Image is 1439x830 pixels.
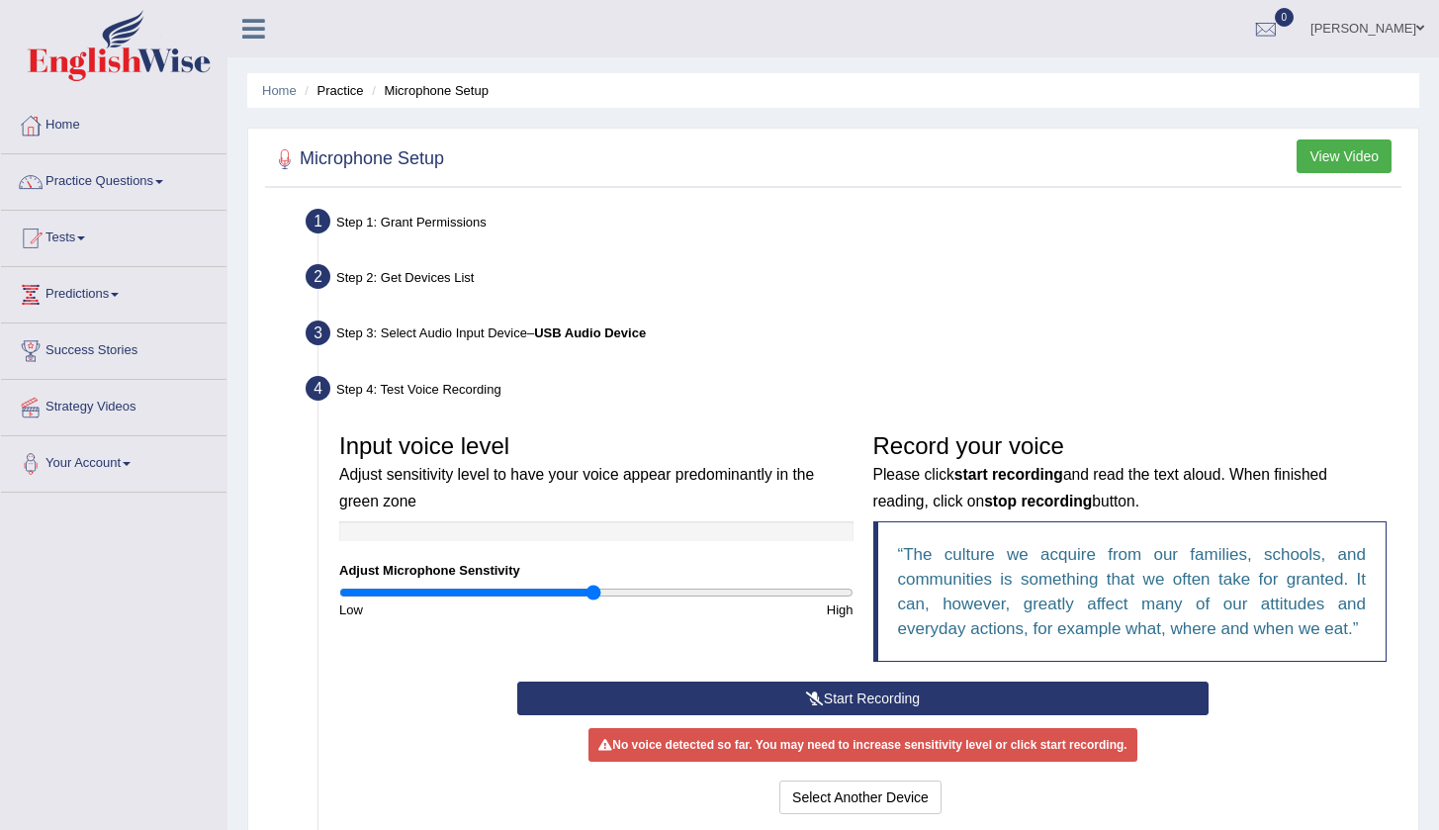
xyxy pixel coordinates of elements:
[297,203,1409,246] div: Step 1: Grant Permissions
[1,211,226,260] a: Tests
[1,380,226,429] a: Strategy Videos
[517,682,1209,715] button: Start Recording
[1,154,226,204] a: Practice Questions
[1,98,226,147] a: Home
[1,323,226,373] a: Success Stories
[779,781,942,814] button: Select Another Device
[270,144,444,174] h2: Microphone Setup
[1297,139,1392,173] button: View Video
[297,258,1409,302] div: Step 2: Get Devices List
[873,433,1388,511] h3: Record your voice
[1275,8,1295,27] span: 0
[588,728,1136,762] div: No voice detected so far. You may need to increase sensitivity level or click start recording.
[339,433,854,511] h3: Input voice level
[297,315,1409,358] div: Step 3: Select Audio Input Device
[1,267,226,317] a: Predictions
[300,81,363,100] li: Practice
[873,466,1327,508] small: Please click and read the text aloud. When finished reading, click on button.
[1,436,226,486] a: Your Account
[329,600,596,619] div: Low
[367,81,489,100] li: Microphone Setup
[297,370,1409,414] div: Step 4: Test Voice Recording
[262,83,297,98] a: Home
[984,493,1092,509] b: stop recording
[339,561,520,580] label: Adjust Microphone Senstivity
[527,325,646,340] span: –
[596,600,863,619] div: High
[534,325,646,340] b: USB Audio Device
[954,466,1063,483] b: start recording
[339,466,814,508] small: Adjust sensitivity level to have your voice appear predominantly in the green zone
[898,545,1367,638] q: The culture we acquire from our families, schools, and communities is something that we often tak...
